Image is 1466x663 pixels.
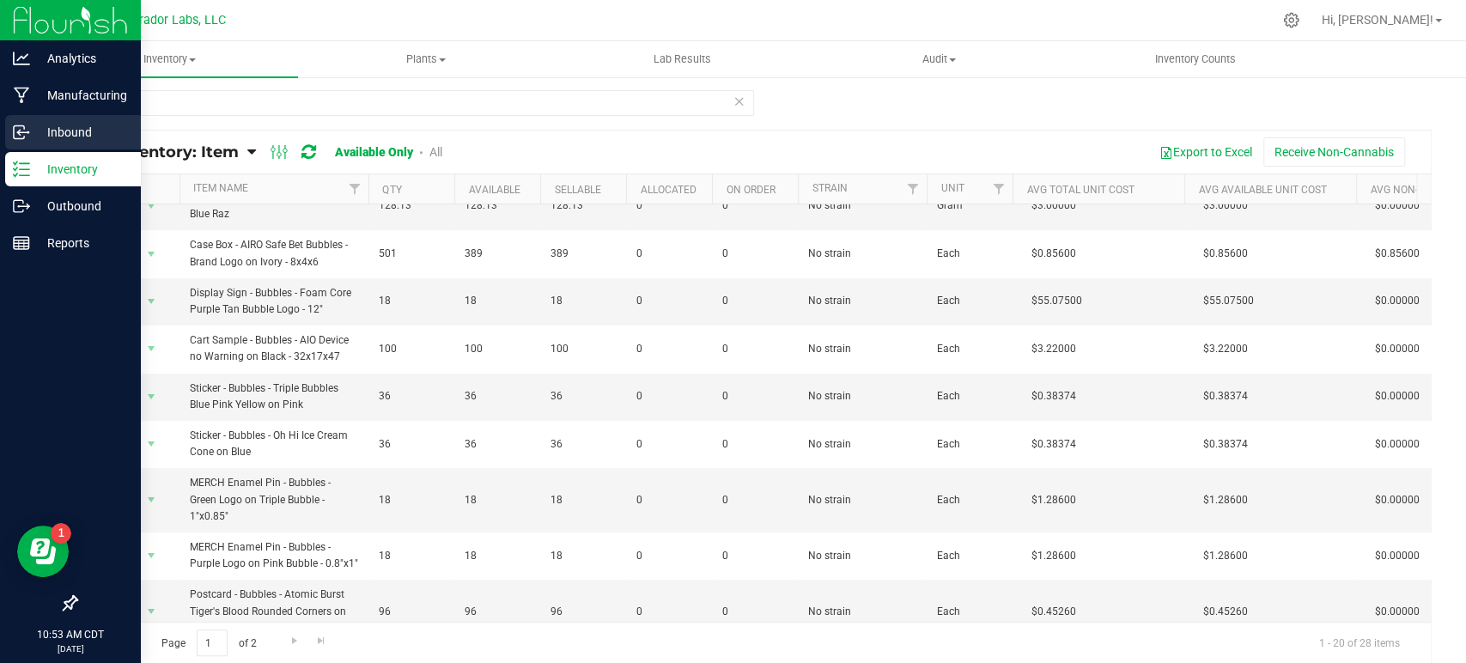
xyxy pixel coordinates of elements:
span: No strain [808,388,916,404]
span: 128.13 [551,198,616,214]
span: 96 [465,604,530,620]
a: Avg Total Unit Cost [1026,184,1134,196]
span: $3.00000 [1195,193,1256,218]
span: 0 [722,548,788,564]
span: $0.00000 [1366,488,1428,513]
span: 18 [465,492,530,508]
a: Available [468,184,520,196]
span: No strain [808,548,916,564]
a: Inventory [41,41,298,77]
span: $0.45260 [1023,599,1085,624]
a: Filter [898,174,927,204]
span: Cart Sample - Bubbles - AIO Device no Warning on Black - 32x17x47 [190,332,358,365]
span: Each [937,548,1002,564]
span: $0.00000 [1366,384,1428,409]
span: 0 [636,341,702,357]
span: 18 [551,293,616,309]
span: $0.00000 [1366,337,1428,362]
span: Inventory [41,52,298,67]
span: 0 [636,492,702,508]
span: Each [937,604,1002,620]
span: 0 [636,388,702,404]
inline-svg: Manufacturing [13,87,30,104]
a: Avg Available Unit Cost [1198,184,1326,196]
span: Case Box - AIRO Safe Bet Bubbles - Brand Logo on Ivory - 8x4x6 [190,237,358,270]
span: 0 [722,198,788,214]
span: Each [937,293,1002,309]
inline-svg: Reports [13,234,30,252]
span: 18 [379,293,444,309]
span: $3.22000 [1195,337,1256,362]
p: 10:53 AM CDT [8,627,133,642]
span: 96 [551,604,616,620]
span: 18 [379,492,444,508]
button: Receive Non-Cannabis [1263,137,1405,167]
span: $0.38374 [1023,432,1085,457]
a: Allocated [640,184,696,196]
span: select [141,194,162,218]
span: 0 [636,436,702,453]
span: 501 [379,246,444,262]
span: $0.85600 [1023,241,1085,266]
span: $0.00000 [1366,289,1428,313]
span: 128.13 [379,198,444,214]
span: $1.28600 [1195,544,1256,569]
iframe: Resource center [17,526,69,577]
span: Each [937,436,1002,453]
span: 0 [722,388,788,404]
span: $0.45260 [1195,599,1256,624]
span: No strain [808,436,916,453]
span: $0.85600 [1195,241,1256,266]
span: MERCH Enamel Pin - Bubbles - Purple Logo on Pink Bubble - 0.8"x1" [190,539,358,572]
span: No strain [808,246,916,262]
inline-svg: Inbound [13,124,30,141]
span: 36 [551,436,616,453]
button: Export to Excel [1148,137,1263,167]
span: $3.22000 [1023,337,1085,362]
a: Strain [812,182,847,194]
span: 36 [379,388,444,404]
span: Each [937,388,1002,404]
p: Reports [30,233,133,253]
span: 0 [722,341,788,357]
a: On Order [726,184,775,196]
span: $0.00000 [1366,193,1428,218]
span: All Inventory: Item [89,143,239,161]
a: Filter [340,174,368,204]
div: Manage settings [1280,12,1302,28]
a: Lab Results [554,41,811,77]
span: 100 [465,341,530,357]
span: No strain [808,293,916,309]
span: Gram [937,198,1002,214]
span: 18 [551,548,616,564]
span: 18 [551,492,616,508]
inline-svg: Outbound [13,198,30,215]
span: $0.38374 [1195,384,1256,409]
a: Available Only [335,145,413,159]
span: $0.00000 [1366,544,1428,569]
a: Go to the last page [309,630,334,653]
iframe: Resource center unread badge [51,523,71,544]
p: Inventory [30,159,133,179]
input: 1 [197,630,228,656]
span: select [141,544,162,568]
a: Unit [940,182,964,194]
span: 0 [636,198,702,214]
inline-svg: Inventory [13,161,30,178]
a: Audit [811,41,1068,77]
span: Terpenes - Bubbles - Blue Raspberry - Blue Raz [190,190,358,222]
span: 0 [636,604,702,620]
span: select [141,242,162,266]
span: Each [937,246,1002,262]
a: All [429,145,442,159]
span: Clear [733,90,745,113]
span: Postcard - Bubbles - Atomic Burst Tiger's Blood Rounded Corners on White - 4.2x5.5in [190,587,358,636]
a: Sellable [554,184,600,196]
span: Lab Results [630,52,734,67]
input: Search Item Name, Retail Display Name, SKU, Part Number... [76,90,754,116]
span: 18 [465,548,530,564]
span: 36 [465,436,530,453]
span: $3.00000 [1023,193,1085,218]
span: 36 [379,436,444,453]
span: Each [937,492,1002,508]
